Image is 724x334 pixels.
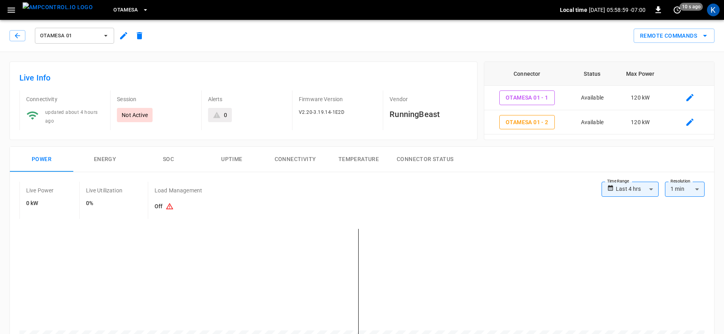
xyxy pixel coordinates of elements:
[665,182,705,197] div: 1 min
[634,29,714,43] div: remote commands options
[122,111,148,119] p: Not Active
[634,29,714,43] button: Remote Commands
[299,95,376,103] p: Firmware Version
[73,147,137,172] button: Energy
[615,86,666,110] td: 120 kW
[390,108,467,121] h6: RunningBeast
[113,6,138,15] span: OtaMesa
[200,147,264,172] button: Uptime
[10,147,73,172] button: Power
[589,6,646,14] p: [DATE] 05:58:59 -07:00
[137,147,200,172] button: SOC
[110,2,152,18] button: OtaMesa
[615,62,666,86] th: Max Power
[224,111,227,119] div: 0
[484,62,714,134] table: connector table
[680,3,703,11] span: 10 s ago
[616,182,659,197] div: Last 4 hrs
[671,178,690,184] label: Resolution
[35,28,114,44] button: OtaMesa 01
[264,147,327,172] button: Connectivity
[390,147,460,172] button: Connector Status
[390,95,467,103] p: Vendor
[327,147,390,172] button: Temperature
[570,110,615,135] td: Available
[86,199,122,208] h6: 0%
[23,2,93,12] img: ampcontrol.io logo
[499,115,555,130] button: OtaMesa 01 - 2
[26,186,54,194] p: Live Power
[560,6,587,14] p: Local time
[499,90,555,105] button: OtaMesa 01 - 1
[484,62,570,86] th: Connector
[607,178,629,184] label: Time Range
[26,95,104,103] p: Connectivity
[671,4,684,16] button: set refresh interval
[615,110,666,135] td: 120 kW
[570,62,615,86] th: Status
[155,199,202,214] h6: Off
[19,71,468,84] h6: Live Info
[208,95,286,103] p: Alerts
[707,4,720,16] div: profile-icon
[86,186,122,194] p: Live Utilization
[26,199,54,208] h6: 0 kW
[570,86,615,110] td: Available
[162,199,177,214] button: Existing capacity schedules won’t take effect because Load Management is turned off. To activate ...
[45,109,97,124] span: updated about 4 hours ago
[155,186,202,194] p: Load Management
[299,109,344,115] span: V2.20-3.19.14-1E2D
[40,31,99,40] span: OtaMesa 01
[117,95,195,103] p: Session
